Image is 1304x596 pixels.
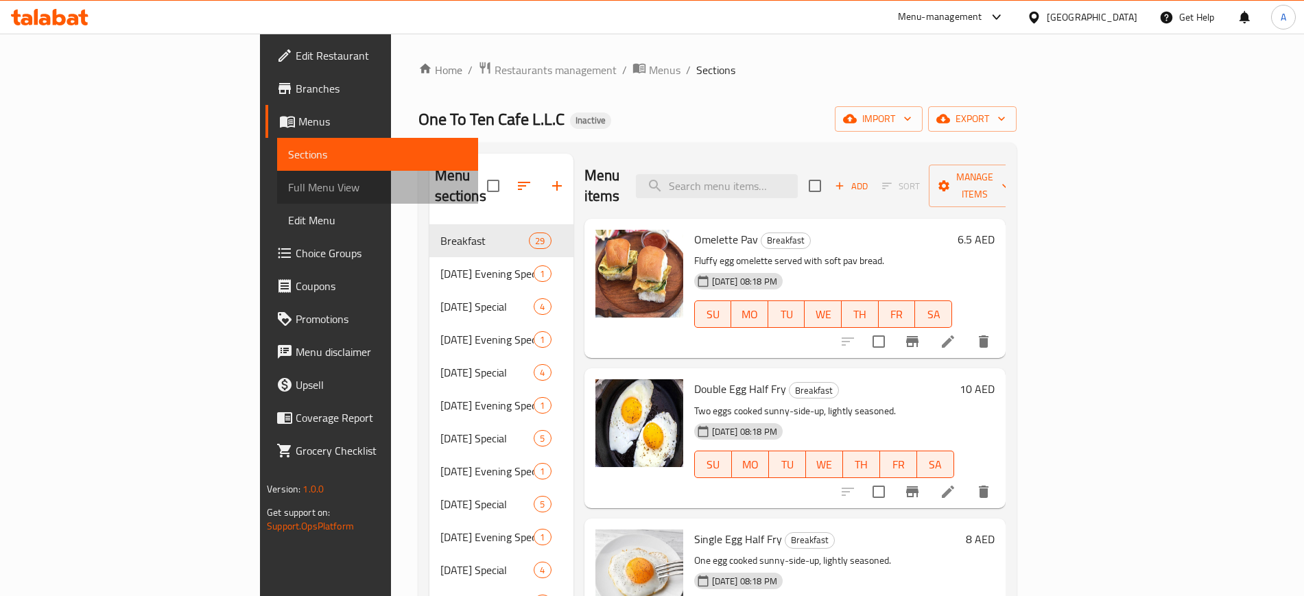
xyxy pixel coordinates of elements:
span: TH [849,455,875,475]
a: Edit menu item [940,484,956,500]
input: search [636,174,798,198]
div: [DATE] Special4 [429,553,573,586]
span: One To Ten Cafe L.L.C [418,104,565,134]
li: / [686,62,691,78]
a: Sections [277,138,477,171]
button: Branch-specific-item [896,325,929,358]
span: 1 [534,267,550,281]
p: One egg cooked sunny-side-up, lightly seasoned. [694,552,960,569]
div: items [534,364,551,381]
div: Menu-management [898,9,982,25]
div: Inactive [570,112,611,129]
span: [DATE] Evening Special [440,529,534,545]
div: items [534,298,551,315]
span: Select all sections [479,171,508,200]
div: Breakfast [785,532,835,549]
a: Grocery Checklist [265,434,477,467]
button: Add [829,176,873,197]
button: TU [768,300,805,328]
div: Breakfast [440,233,530,249]
div: [DATE] Evening Special1 [429,389,573,422]
a: Branches [265,72,477,105]
span: Promotions [296,311,466,327]
span: Coverage Report [296,409,466,426]
li: / [622,62,627,78]
div: Tuesday Special [440,430,534,446]
span: Sections [288,146,466,163]
span: 4 [534,564,550,577]
span: MO [737,305,763,324]
a: Upsell [265,368,477,401]
h6: 10 AED [960,379,995,398]
span: MO [737,455,763,475]
span: [DATE] Special [440,562,534,578]
div: items [529,233,551,249]
span: [DATE] Special [440,298,534,315]
span: 4 [534,366,550,379]
button: WE [806,451,843,478]
span: 5 [534,432,550,445]
button: TH [842,300,879,328]
span: Sections [696,62,735,78]
button: SU [694,300,732,328]
a: Restaurants management [478,61,617,79]
div: items [534,397,551,414]
span: [DATE] Evening Special [440,265,534,282]
span: Full Menu View [288,179,466,195]
p: Two eggs cooked sunny-side-up, lightly seasoned. [694,403,954,420]
div: [DATE] Evening Special1 [429,257,573,290]
button: Add section [541,169,573,202]
span: SU [700,455,726,475]
span: Select section [801,171,829,200]
span: Single Egg Half Fry [694,529,782,549]
div: Monday Evening Special [440,331,534,348]
div: items [534,265,551,282]
div: items [534,463,551,479]
div: [DATE] Evening Special1 [429,521,573,553]
span: Breakfast [790,383,838,398]
div: Breakfast [761,233,811,249]
a: Menu disclaimer [265,335,477,368]
span: Select section first [873,176,929,197]
div: [DATE] Special4 [429,356,573,389]
span: [DATE] Evening Special [440,463,534,479]
div: [DATE] Special4 [429,290,573,323]
span: Breakfast [761,233,810,248]
a: Full Menu View [277,171,477,204]
span: SU [700,305,726,324]
h6: 6.5 AED [958,230,995,249]
span: Omelette Pav [694,229,758,250]
button: SA [917,451,954,478]
span: TH [847,305,873,324]
span: TU [774,455,801,475]
span: 4 [534,300,550,313]
span: 1 [534,399,550,412]
span: Get support on: [267,503,330,521]
button: import [835,106,923,132]
div: [DATE] Evening Special1 [429,323,573,356]
a: Coupons [265,270,477,302]
span: SA [921,305,947,324]
span: Add [833,178,870,194]
div: Sunday Special [440,298,534,315]
span: [DATE] 08:18 PM [707,275,783,288]
a: Menus [265,105,477,138]
span: Breakfast [785,532,834,548]
img: Double Egg Half Fry [595,379,683,467]
a: Choice Groups [265,237,477,270]
span: A [1281,10,1286,25]
div: Thursday Evening Special [440,529,534,545]
div: Tuesday Evening Special [440,397,534,414]
button: MO [732,451,769,478]
p: Fluffy egg omelette served with soft pav bread. [694,252,952,270]
span: Branches [296,80,466,97]
span: Select to update [864,477,893,506]
div: items [534,496,551,512]
a: Promotions [265,302,477,335]
span: TU [774,305,800,324]
span: [DATE] Special [440,496,534,512]
span: FR [886,455,912,475]
span: 1 [534,531,550,544]
a: Coverage Report [265,401,477,434]
button: SA [915,300,952,328]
